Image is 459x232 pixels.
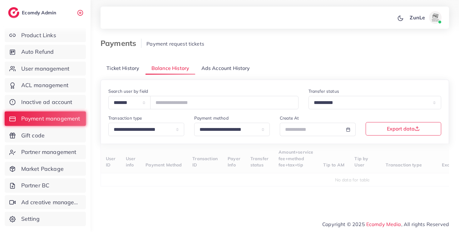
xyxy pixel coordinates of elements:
span: Gift code [21,131,45,140]
span: Payment request tickets [146,41,204,47]
a: Ecomdy Media [366,221,401,227]
a: Gift code [5,128,86,143]
a: Partner BC [5,178,86,193]
a: ZunLeavatar [406,11,444,24]
label: Create At [280,115,299,121]
a: Inactive ad account [5,95,86,109]
label: Payment method [194,115,229,121]
span: Setting [21,215,40,223]
a: Payment management [5,111,86,126]
span: Ticket History [106,65,139,72]
h3: Payments [101,39,141,48]
a: Product Links [5,28,86,42]
span: Partner management [21,148,76,156]
span: ACL management [21,81,68,89]
a: logoEcomdy Admin [8,7,58,18]
label: Search user by field [108,88,148,94]
img: avatar [429,11,442,24]
span: Market Package [21,165,64,173]
span: Partner BC [21,181,50,190]
span: Auto Refund [21,48,54,56]
span: Product Links [21,31,56,39]
span: Balance History [151,65,189,72]
a: Auto Refund [5,45,86,59]
a: Partner management [5,145,86,159]
a: User management [5,62,86,76]
span: Copyright © 2025 [322,220,449,228]
span: Inactive ad account [21,98,72,106]
p: ZunLe [410,14,425,21]
span: , All rights Reserved [401,220,449,228]
label: Transfer status [308,88,339,94]
img: logo [8,7,19,18]
a: ACL management [5,78,86,92]
h2: Ecomdy Admin [22,10,58,16]
a: Setting [5,212,86,226]
span: Ad creative management [21,198,81,206]
span: Ads Account History [201,65,250,72]
span: Export data [387,126,420,131]
a: Ad creative management [5,195,86,210]
a: Market Package [5,162,86,176]
button: Export data [366,122,442,136]
label: Transaction type [108,115,142,121]
span: User management [21,65,69,73]
span: Payment management [21,115,80,123]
